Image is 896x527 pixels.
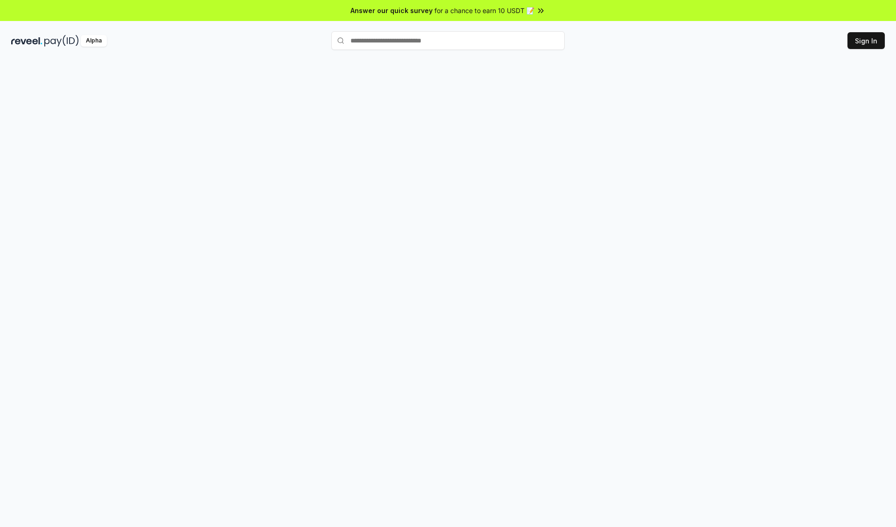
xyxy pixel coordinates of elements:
span: for a chance to earn 10 USDT 📝 [434,6,534,15]
img: pay_id [44,35,79,47]
button: Sign In [847,32,885,49]
img: reveel_dark [11,35,42,47]
span: Answer our quick survey [350,6,433,15]
div: Alpha [81,35,107,47]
